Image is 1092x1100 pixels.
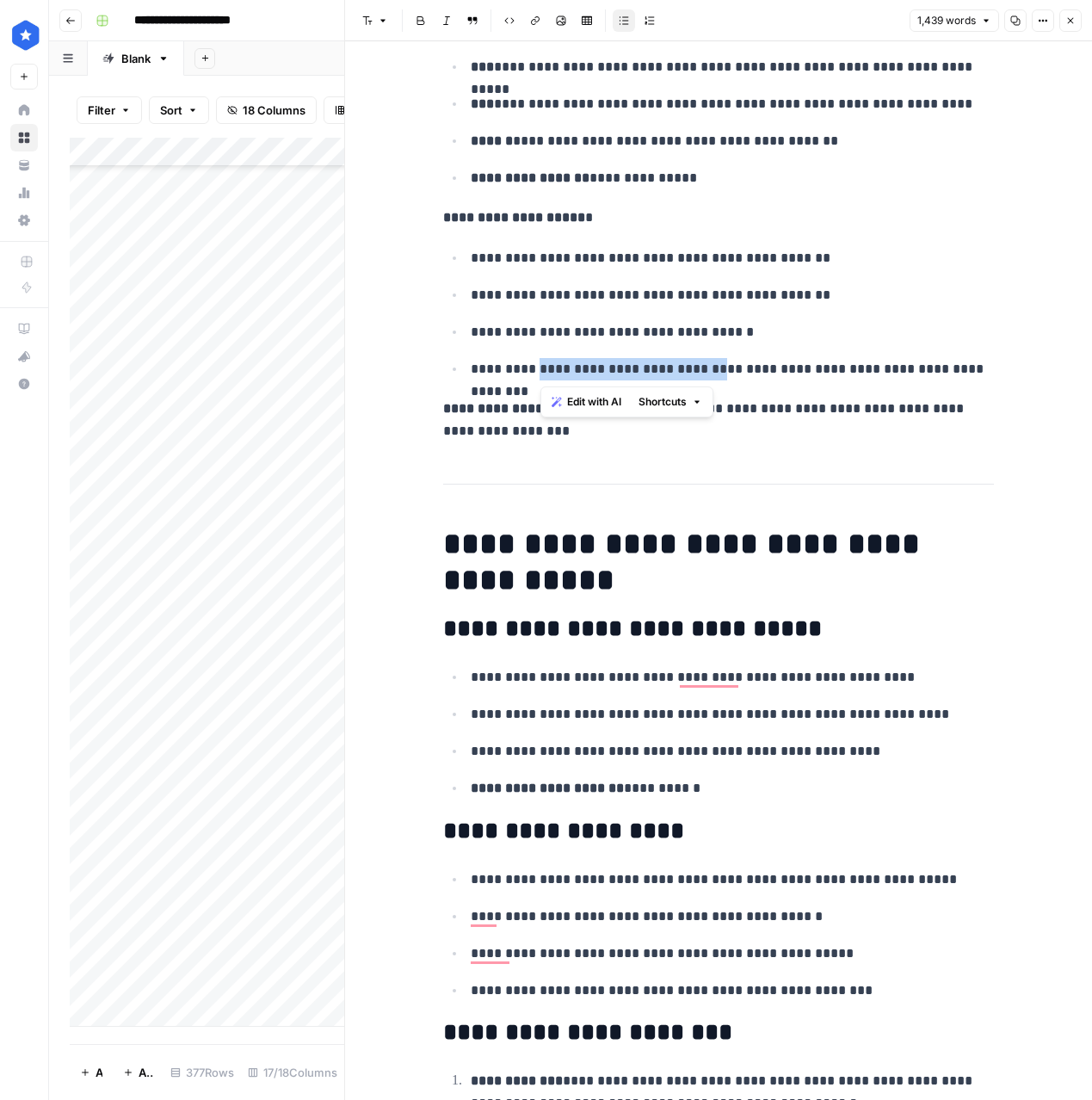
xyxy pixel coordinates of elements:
[88,102,115,119] span: Filter
[10,151,38,179] a: Your Data
[241,1059,344,1086] div: 17/18 Columns
[10,124,38,151] a: Browse
[567,394,621,410] span: Edit with AI
[70,1059,113,1086] button: Add Row
[149,96,209,124] button: Sort
[10,14,38,57] button: Workspace: ConsumerAffairs
[10,343,38,370] button: What's new?
[11,343,37,369] div: What's new?
[10,370,38,398] button: Help + Support
[113,1059,163,1086] button: Add 10 Rows
[10,315,38,343] a: AirOps Academy
[545,391,628,413] button: Edit with AI
[632,391,709,413] button: Shortcuts
[88,41,184,76] a: Blank
[10,179,38,207] a: Usage
[243,102,305,119] span: 18 Columns
[96,1064,102,1081] span: Add Row
[910,9,999,32] button: 1,439 words
[139,1064,153,1081] span: Add 10 Rows
[10,96,38,124] a: Home
[160,102,182,119] span: Sort
[10,20,41,51] img: ConsumerAffairs Logo
[639,394,687,410] span: Shortcuts
[917,13,976,28] span: 1,439 words
[77,96,142,124] button: Filter
[216,96,317,124] button: 18 Columns
[121,50,151,67] div: Blank
[10,207,38,234] a: Settings
[163,1059,241,1086] div: 377 Rows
